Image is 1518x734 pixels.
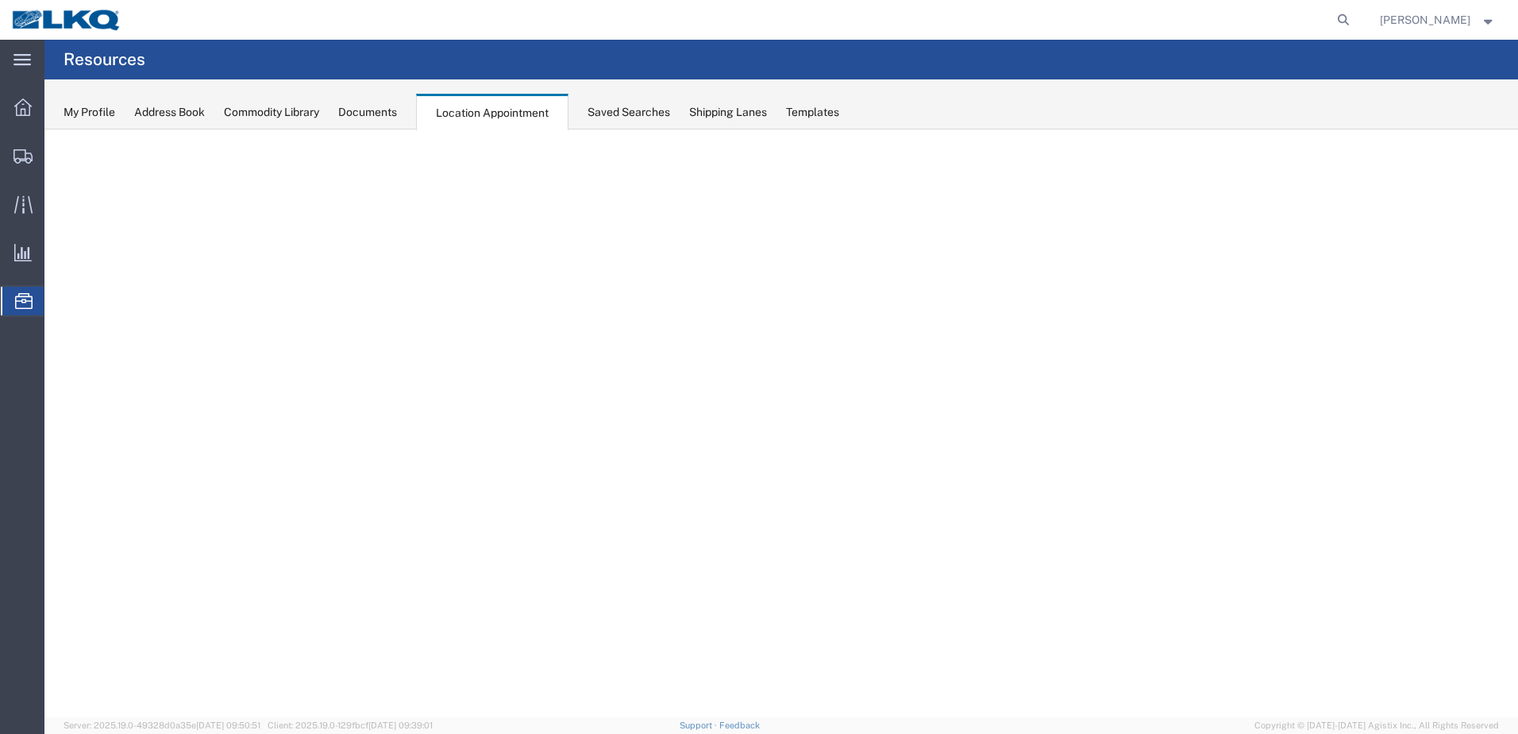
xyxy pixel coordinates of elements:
span: Server: 2025.19.0-49328d0a35e [64,720,260,730]
h4: Resources [64,40,145,79]
div: Documents [338,104,397,121]
button: [PERSON_NAME] [1379,10,1497,29]
a: Feedback [719,720,760,730]
div: Shipping Lanes [689,104,767,121]
div: My Profile [64,104,115,121]
span: [DATE] 09:50:51 [196,720,260,730]
div: Location Appointment [416,94,568,130]
span: Client: 2025.19.0-129fbcf [268,720,433,730]
div: Commodity Library [224,104,319,121]
span: Ryan Gledhill [1380,11,1470,29]
iframe: FS Legacy Container [44,129,1518,717]
span: Copyright © [DATE]-[DATE] Agistix Inc., All Rights Reserved [1254,719,1499,732]
div: Address Book [134,104,205,121]
img: logo [11,8,122,32]
div: Saved Searches [588,104,670,121]
a: Support [680,720,719,730]
div: Templates [786,104,839,121]
span: [DATE] 09:39:01 [368,720,433,730]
